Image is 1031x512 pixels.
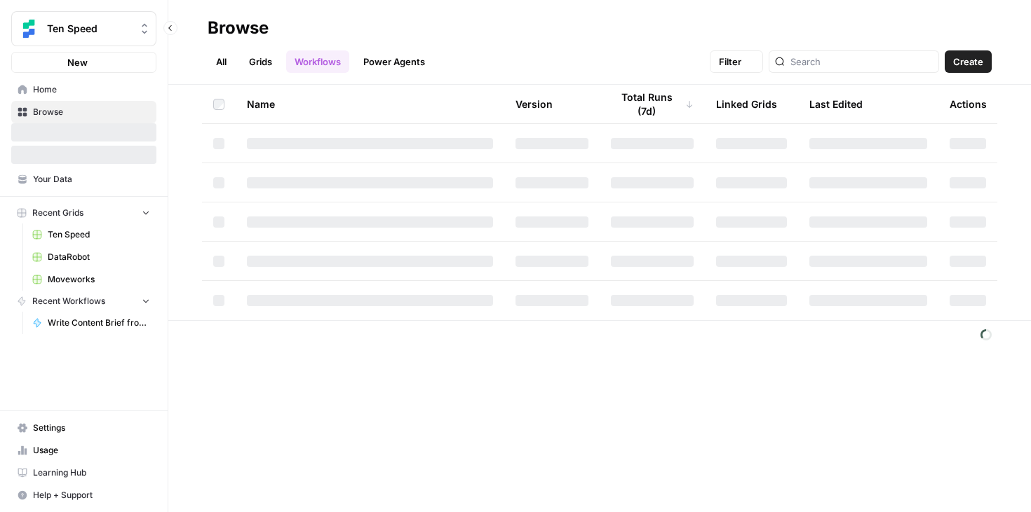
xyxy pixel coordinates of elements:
[809,85,863,123] div: Last Edited
[33,83,150,96] span: Home
[33,466,150,479] span: Learning Hub
[11,202,156,223] button: Recent Grids
[247,85,493,123] div: Name
[48,273,150,286] span: Moveworks
[710,50,763,73] button: Filter
[33,444,150,457] span: Usage
[355,50,433,73] a: Power Agents
[48,251,150,263] span: DataRobot
[33,489,150,501] span: Help + Support
[16,16,41,41] img: Ten Speed Logo
[47,22,132,36] span: Ten Speed
[208,17,269,39] div: Browse
[11,291,156,312] button: Recent Workflows
[33,173,150,186] span: Your Data
[48,228,150,241] span: Ten Speed
[719,55,741,69] span: Filter
[11,484,156,506] button: Help + Support
[11,11,156,46] button: Workspace: Ten Speed
[11,439,156,462] a: Usage
[945,50,992,73] button: Create
[11,168,156,191] a: Your Data
[241,50,281,73] a: Grids
[716,85,777,123] div: Linked Grids
[33,422,150,434] span: Settings
[26,223,156,246] a: Ten Speed
[26,246,156,268] a: DataRobot
[790,55,933,69] input: Search
[11,462,156,484] a: Learning Hub
[67,55,88,69] span: New
[11,78,156,101] a: Home
[11,52,156,73] button: New
[32,207,83,219] span: Recent Grids
[26,268,156,291] a: Moveworks
[286,50,349,73] a: Workflows
[32,295,105,307] span: Recent Workflows
[11,417,156,439] a: Settings
[515,85,553,123] div: Version
[48,317,150,329] span: Write Content Brief from Keyword [DEV]
[953,55,983,69] span: Create
[11,101,156,123] a: Browse
[33,106,150,118] span: Browse
[611,85,694,123] div: Total Runs (7d)
[950,85,987,123] div: Actions
[26,312,156,334] a: Write Content Brief from Keyword [DEV]
[208,50,235,73] a: All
